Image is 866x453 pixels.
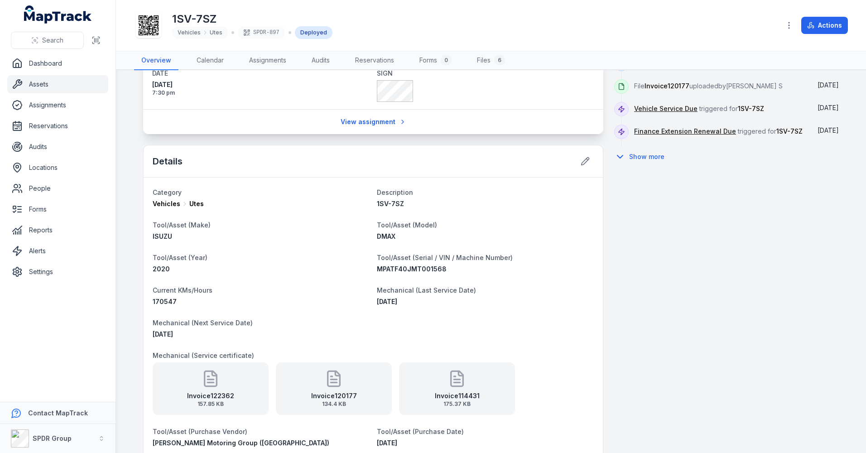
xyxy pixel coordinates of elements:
[238,26,285,39] div: SPDR-897
[152,80,370,96] time: 27/04/2025, 7:30:00 pm
[634,105,764,112] span: triggered for
[153,232,172,240] span: ISUZU
[153,319,253,327] span: Mechanical (Next Service Date)
[7,96,108,114] a: Assignments
[7,159,108,177] a: Locations
[42,36,63,45] span: Search
[210,29,222,36] span: Utes
[7,54,108,72] a: Dashboard
[7,75,108,93] a: Assets
[377,439,397,447] span: [DATE]
[152,89,370,96] span: 7:30 pm
[435,400,480,408] span: 175.37 KB
[634,104,698,113] a: Vehicle Service Due
[377,428,464,435] span: Tool/Asset (Purchase Date)
[242,51,293,70] a: Assignments
[818,81,839,89] span: [DATE]
[178,29,201,36] span: Vehicles
[441,55,452,66] div: 0
[645,82,689,90] span: Invoice120177
[348,51,401,70] a: Reservations
[7,138,108,156] a: Audits
[134,51,178,70] a: Overview
[33,434,72,442] strong: SPDR Group
[335,113,412,130] a: View assignment
[187,391,234,400] strong: Invoice122362
[377,69,393,77] span: SIGN
[304,51,337,70] a: Audits
[7,179,108,198] a: People
[738,105,764,112] span: 1SV-7SZ
[153,221,211,229] span: Tool/Asset (Make)
[153,265,170,273] span: 2020
[818,104,839,111] time: 26/02/2025, 7:40:00 am
[153,155,183,168] h2: Details
[295,26,332,39] div: Deployed
[153,254,207,261] span: Tool/Asset (Year)
[7,117,108,135] a: Reservations
[7,242,108,260] a: Alerts
[189,51,231,70] a: Calendar
[153,439,329,447] span: [PERSON_NAME] Motoring Group ([GEOGRAPHIC_DATA])
[152,80,370,89] span: [DATE]
[153,330,173,338] span: [DATE]
[614,147,670,166] button: Show more
[153,330,173,338] time: 08/02/2025, 6:30:00 pm
[818,81,839,89] time: 15/04/2025, 7:40:20 am
[494,55,505,66] div: 6
[7,200,108,218] a: Forms
[152,69,168,77] span: DATE
[153,352,254,359] span: Mechanical (Service certificate)
[377,254,513,261] span: Tool/Asset (Serial / VIN / Machine Number)
[311,391,357,400] strong: Invoice120177
[153,428,247,435] span: Tool/Asset (Purchase Vendor)
[377,298,397,305] span: [DATE]
[311,400,357,408] span: 134.4 KB
[377,221,437,229] span: Tool/Asset (Model)
[189,199,204,208] span: Utes
[377,200,404,207] span: 1SV-7SZ
[377,188,413,196] span: Description
[7,221,108,239] a: Reports
[435,391,480,400] strong: Invoice114431
[818,126,839,134] time: 31/12/2024, 6:30:02 pm
[377,232,395,240] span: DMAX
[153,188,182,196] span: Category
[634,82,783,90] span: File uploaded by [PERSON_NAME] S
[412,51,459,70] a: Forms0
[377,286,476,294] span: Mechanical (Last Service Date)
[7,263,108,281] a: Settings
[818,126,839,134] span: [DATE]
[377,265,447,273] span: MPATF40JMT001568
[11,32,84,49] button: Search
[377,298,397,305] time: 08/08/2025, 7:30:00 pm
[634,127,803,135] span: triggered for
[153,298,177,305] span: 170547
[172,12,332,26] h1: 1SV-7SZ
[634,127,736,136] a: Finance Extension Renewal Due
[153,199,180,208] span: Vehicles
[187,400,234,408] span: 157.85 KB
[818,104,839,111] span: [DATE]
[24,5,92,24] a: MapTrack
[776,127,803,135] span: 1SV-7SZ
[28,409,88,417] strong: Contact MapTrack
[377,439,397,447] time: 01/12/2020, 6:30:00 pm
[153,286,212,294] span: Current KMs/Hours
[801,17,848,34] button: Actions
[470,51,512,70] a: Files6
